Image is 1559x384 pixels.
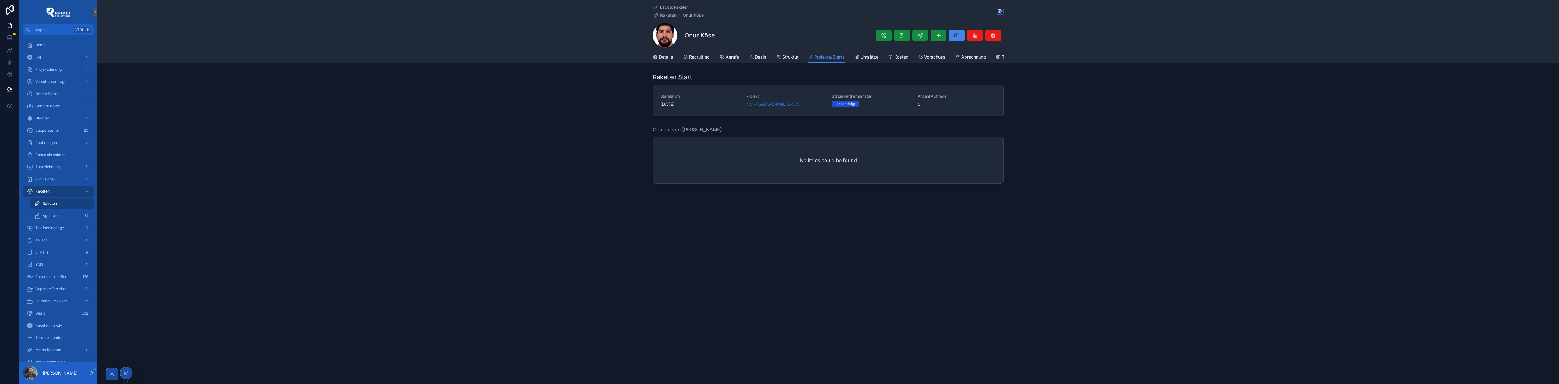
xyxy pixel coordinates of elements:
[35,226,64,230] span: Telefoneingänge
[23,149,94,160] a: Bonus abrechnen
[35,286,66,291] span: Geplante Projekte
[689,54,710,60] span: Recruiting
[80,310,90,317] div: 202
[683,12,704,18] a: Onur Köse
[800,157,857,164] h2: No items could be found
[35,189,50,194] span: Raketen
[653,126,722,133] span: Gebiete von [PERSON_NAME]
[35,177,56,182] span: Provisionen
[23,283,94,294] a: Geplante Projekte1
[35,250,48,255] span: E-Mails
[683,52,710,64] a: Recruiting
[808,52,845,63] a: Projekte/Starts
[33,27,71,32] span: Jump to...
[23,259,94,270] a: SMS4
[23,64,94,75] a: Projektplanung
[776,52,798,64] a: Struktur
[83,285,90,293] div: 1
[23,357,94,368] a: Neuanmeldungen1
[35,165,60,169] span: Auszeichnung
[35,274,67,279] span: Raketenstart offen
[23,52,94,63] a: KPI
[23,40,94,51] a: Home
[653,5,688,10] a: Back to Raketen
[23,344,94,355] a: Meine Raketen
[23,162,94,172] a: Auszeichnung1
[35,128,60,133] span: Supportcenter
[83,78,90,85] div: 2
[23,88,94,99] a: Offene Starts
[35,238,47,243] span: To Dos
[35,262,44,267] span: SMS
[35,152,65,157] span: Bonus abrechnen
[888,52,908,64] a: Kosten
[755,54,766,60] span: Deals
[19,35,97,362] div: scrollable content
[83,163,90,171] div: 1
[726,54,739,60] span: Anrufe
[35,311,45,316] span: Deals
[684,31,715,40] h1: Onur Köse
[35,299,67,304] span: Laufende Projekte
[659,54,673,60] span: Details
[653,12,677,18] a: Raketen
[83,249,90,256] div: 9
[30,210,94,221] a: Agenturen181
[35,116,50,121] span: Glocken
[43,201,57,206] span: Raketen
[35,91,58,96] span: Offene Starts
[83,358,90,366] div: 1
[782,54,798,60] span: Struktur
[746,101,801,107] span: NC - [GEOGRAPHIC_DATA]
[35,43,46,48] span: Home
[35,140,57,145] span: Rechnungen
[35,323,62,328] span: Raketen inaktiv
[23,320,94,331] a: Raketen inaktiv
[660,101,739,107] span: [DATE]
[23,308,94,319] a: Deals202
[23,76,94,87] a: Vorschussanfrage2
[35,67,62,72] span: Projektplanung
[23,113,94,124] a: Glocken
[35,104,60,108] span: Content Börse
[30,198,94,209] a: Raketen
[35,360,66,364] span: Neuanmeldungen
[23,332,94,343] a: Terminkalender
[918,101,996,107] span: 0
[23,24,94,35] button: Jump to...CtrlK
[23,174,94,185] a: Provisionen
[74,27,85,33] span: Ctrl
[83,224,90,232] div: 3
[23,235,94,246] a: To Dos
[81,273,90,280] div: 176
[660,5,688,10] span: Back to Raketen
[720,52,739,64] a: Anrufe
[23,271,94,282] a: Raketenstart offen176
[23,247,94,258] a: E-Mails9
[924,54,945,60] span: Vorschuss
[23,186,94,197] a: Raketen
[660,94,739,99] span: Startdatum
[82,127,90,134] div: 25
[86,27,91,32] span: K
[749,52,766,64] a: Deals
[43,370,78,376] p: [PERSON_NAME]
[81,212,90,219] div: 181
[814,54,845,60] span: Projekte/Starts
[23,125,94,136] a: Supportcenter25
[860,54,878,60] span: Umsätze
[918,52,945,64] a: Vorschuss
[83,261,90,268] div: 4
[83,102,90,110] div: 0
[43,213,61,218] span: Agenturen
[35,347,61,352] span: Meine Raketen
[836,101,855,107] div: Unbestätigt
[35,79,66,84] span: Vorschussanfrage
[955,52,986,64] a: Abrechnung
[23,101,94,112] a: Content Börse0
[23,137,94,148] a: Rechnungen
[832,94,910,99] span: Status Partnermanager
[653,52,673,64] a: Details
[660,12,677,18] span: Raketen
